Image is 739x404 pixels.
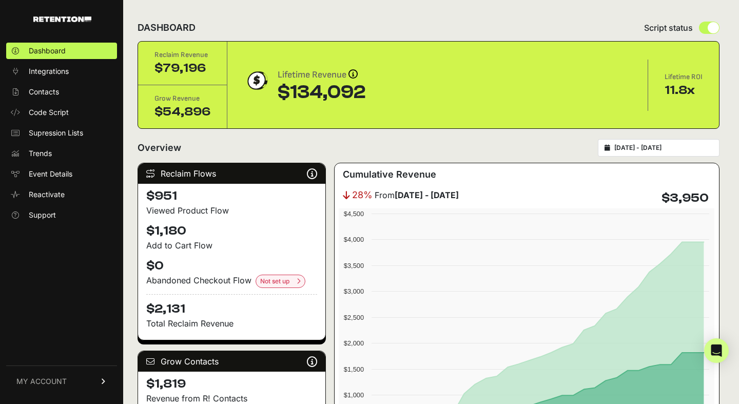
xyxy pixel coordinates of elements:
span: Code Script [29,107,69,118]
strong: [DATE] - [DATE] [395,190,459,200]
h4: $3,950 [662,190,709,206]
text: $1,000 [344,391,364,399]
h4: $2,131 [146,294,317,317]
span: Contacts [29,87,59,97]
h4: $1,819 [146,376,317,392]
div: Grow Revenue [154,93,210,104]
span: Script status [644,22,693,34]
div: $134,092 [278,82,365,103]
a: Event Details [6,166,117,182]
span: Event Details [29,169,72,179]
text: $3,000 [344,287,364,295]
div: Abandoned Checkout Flow [146,274,317,288]
div: Add to Cart Flow [146,239,317,252]
div: Lifetime ROI [665,72,703,82]
h2: DASHBOARD [138,21,196,35]
div: Grow Contacts [138,351,325,372]
span: Supression Lists [29,128,83,138]
div: Reclaim Flows [138,163,325,184]
text: $4,500 [344,210,364,218]
text: $2,500 [344,314,364,321]
span: Support [29,210,56,220]
a: Trends [6,145,117,162]
span: Dashboard [29,46,66,56]
a: Dashboard [6,43,117,59]
span: Trends [29,148,52,159]
img: dollar-coin-05c43ed7efb7bc0c12610022525b4bbbb207c7efeef5aecc26f025e68dcafac9.png [244,68,269,93]
div: Open Intercom Messenger [704,338,729,363]
h2: Overview [138,141,181,155]
img: Retention.com [33,16,91,22]
span: 28% [352,188,373,202]
text: $2,000 [344,339,364,347]
span: Reactivate [29,189,65,200]
a: Integrations [6,63,117,80]
h4: $0 [146,258,317,274]
a: Supression Lists [6,125,117,141]
p: Total Reclaim Revenue [146,317,317,330]
a: Code Script [6,104,117,121]
div: Lifetime Revenue [278,68,365,82]
span: Integrations [29,66,69,76]
h4: $1,180 [146,223,317,239]
text: $4,000 [344,236,364,243]
div: 11.8x [665,82,703,99]
a: MY ACCOUNT [6,365,117,397]
text: $3,500 [344,262,364,270]
h3: Cumulative Revenue [343,167,436,182]
div: Viewed Product Flow [146,204,317,217]
div: $54,896 [154,104,210,120]
span: MY ACCOUNT [16,376,67,387]
text: $1,500 [344,365,364,373]
a: Support [6,207,117,223]
div: Reclaim Revenue [154,50,210,60]
a: Reactivate [6,186,117,203]
div: $79,196 [154,60,210,76]
h4: $951 [146,188,317,204]
a: Contacts [6,84,117,100]
span: From [375,189,459,201]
